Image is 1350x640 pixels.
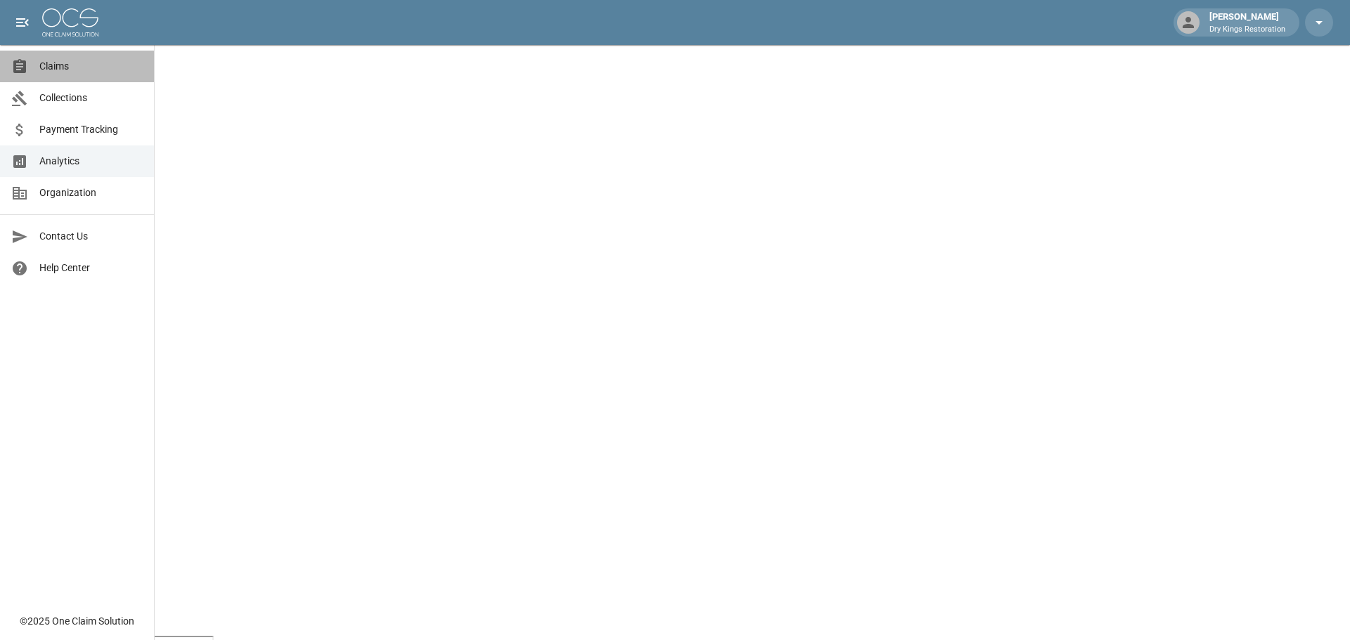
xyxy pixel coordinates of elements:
[39,59,143,74] span: Claims
[42,8,98,37] img: ocs-logo-white-transparent.png
[39,261,143,275] span: Help Center
[39,154,143,169] span: Analytics
[1204,10,1291,35] div: [PERSON_NAME]
[39,229,143,244] span: Contact Us
[1209,24,1285,36] p: Dry Kings Restoration
[20,614,134,628] div: © 2025 One Claim Solution
[39,122,143,137] span: Payment Tracking
[8,8,37,37] button: open drawer
[155,45,1350,636] iframe: Embedded Dashboard
[39,185,143,200] span: Organization
[39,91,143,105] span: Collections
